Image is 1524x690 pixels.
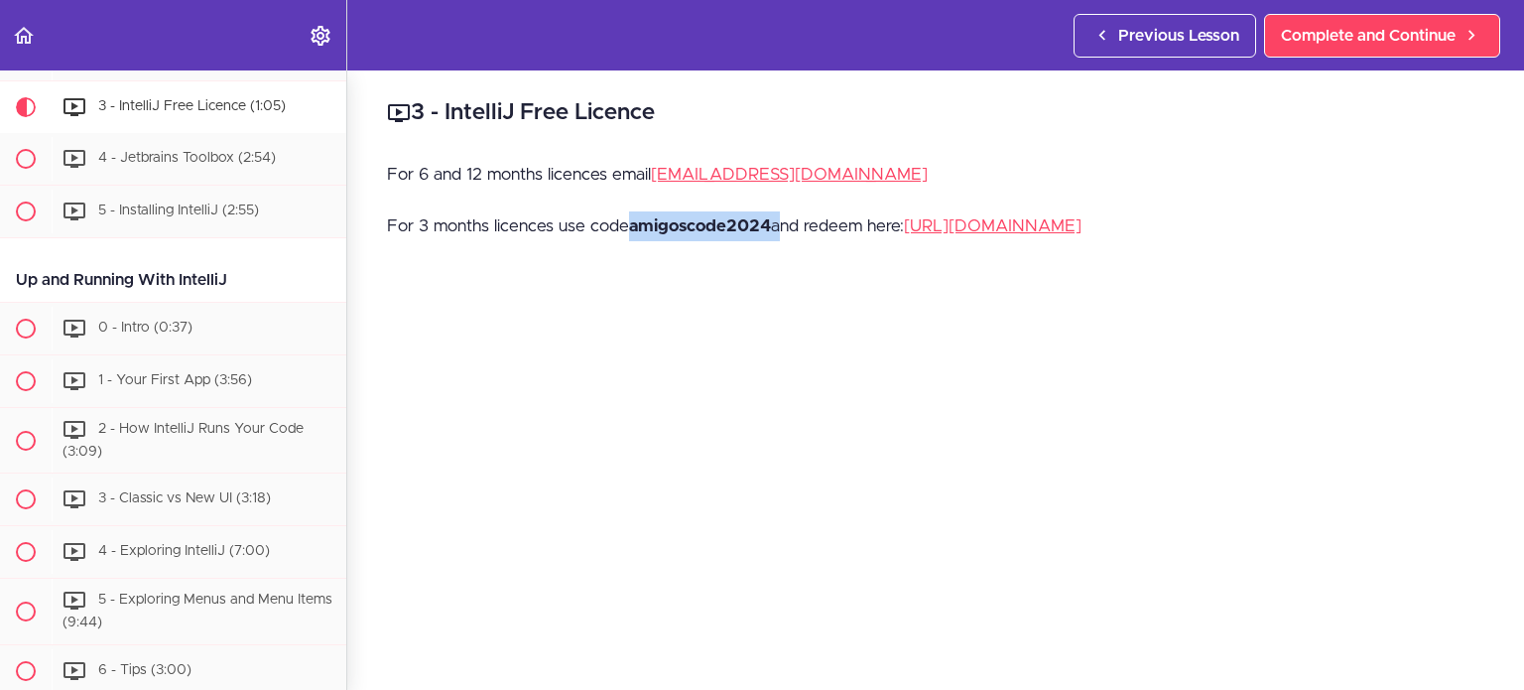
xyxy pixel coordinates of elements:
p: For 6 and 12 months licences email [387,160,1484,190]
span: 2 - How IntelliJ Runs Your Code (3:09) [63,422,304,459]
a: Previous Lesson [1074,14,1256,58]
svg: Settings Menu [309,24,332,48]
span: 4 - Exploring IntelliJ (7:00) [98,545,270,559]
span: Complete and Continue [1281,24,1456,48]
span: Previous Lesson [1118,24,1239,48]
p: For 3 months licences use code and redeem here: [387,211,1484,241]
h2: 3 - IntelliJ Free Licence [387,96,1484,130]
a: [EMAIL_ADDRESS][DOMAIN_NAME] [651,166,928,183]
span: 5 - Installing IntelliJ (2:55) [98,204,259,217]
svg: Back to course curriculum [12,24,36,48]
span: 3 - Classic vs New UI (3:18) [98,492,271,506]
span: 3 - IntelliJ Free Licence (1:05) [98,99,286,113]
span: 4 - Jetbrains Toolbox (2:54) [98,151,276,165]
a: [URL][DOMAIN_NAME] [904,217,1081,234]
span: 6 - Tips (3:00) [98,663,191,677]
span: 5 - Exploring Menus and Menu Items (9:44) [63,594,332,630]
span: 1 - Your First App (3:56) [98,373,252,387]
span: 0 - Intro (0:37) [98,321,192,335]
strong: amigoscode2024 [629,217,771,234]
a: Complete and Continue [1264,14,1500,58]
